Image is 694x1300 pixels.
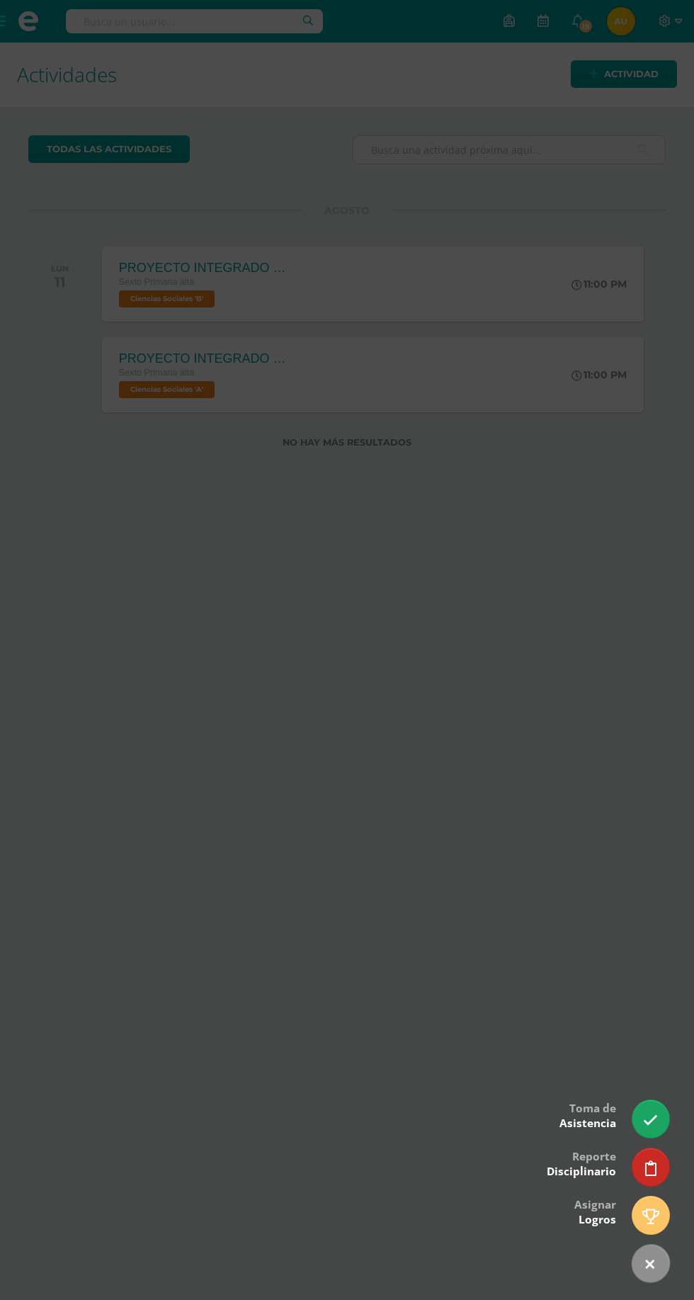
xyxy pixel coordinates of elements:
[559,1092,616,1138] div: Toma de
[574,1188,616,1234] div: Asignar
[559,1116,616,1131] span: Asistencia
[547,1164,616,1179] span: Disciplinario
[547,1140,616,1186] div: Reporte
[579,1212,616,1227] span: Logros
